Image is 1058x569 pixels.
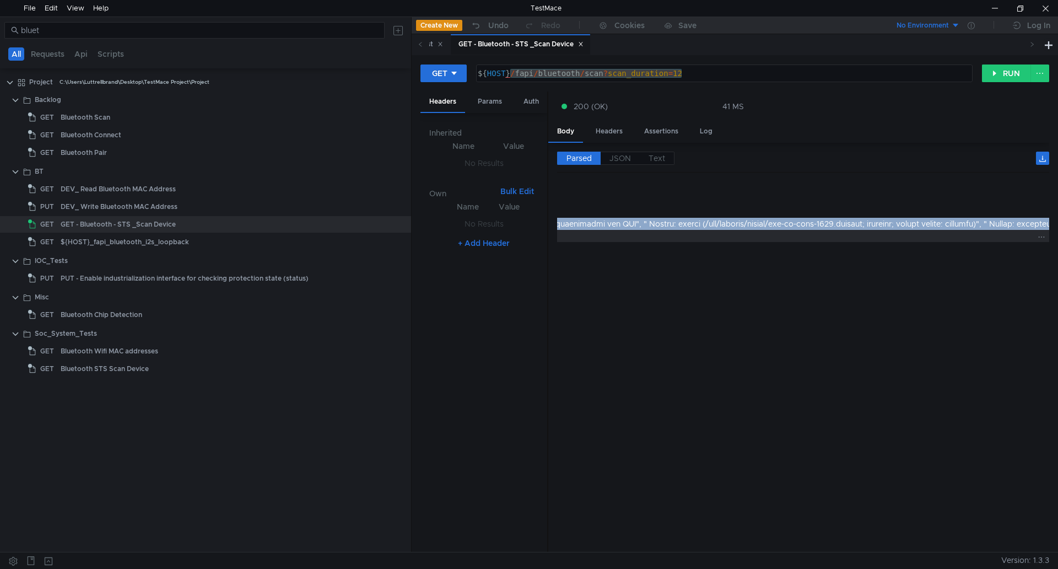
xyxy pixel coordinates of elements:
[61,181,176,197] div: DEV_ Read Bluetooth MAC Address
[515,92,548,112] div: Auth
[35,253,68,269] div: IOC_Tests
[541,19,560,32] div: Redo
[574,100,608,112] span: 200 (OK)
[678,22,697,29] div: Save
[40,361,54,377] span: GET
[28,47,68,61] button: Requests
[609,153,631,163] span: JSON
[897,20,949,31] div: No Environment
[29,74,53,90] div: Project
[489,139,538,153] th: Value
[447,200,489,213] th: Name
[40,270,54,287] span: PUT
[465,219,504,229] nz-embed-empty: No Results
[60,74,209,90] div: C:\Users\Luttrellbrand\Desktop\TestMace Project\Project
[35,289,49,305] div: Misc
[40,307,54,323] span: GET
[94,47,127,61] button: Scripts
[61,109,110,126] div: Bluetooth Scan
[883,17,960,34] button: No Environment
[614,19,645,32] div: Cookies
[61,307,142,323] div: Bluetooth Chip Detection
[40,127,54,143] span: GET
[982,65,1031,82] button: RUN
[61,144,107,161] div: Bluetooth Pair
[649,153,665,163] span: Text
[566,153,592,163] span: Parsed
[61,270,309,287] div: PUT - Enable industrialization interface for checking protection state (status)
[462,17,516,34] button: Undo
[420,65,467,82] button: GET
[71,47,91,61] button: Api
[21,24,378,36] input: Search...
[35,325,97,342] div: Soc_System_Tests
[8,47,24,61] button: All
[516,17,568,34] button: Redo
[40,181,54,197] span: GET
[488,19,509,32] div: Undo
[722,101,744,111] div: 41 MS
[40,343,54,359] span: GET
[61,343,158,359] div: Bluetooth Wifi MAC addresses
[416,20,462,31] button: Create New
[35,163,44,180] div: BT
[691,121,721,142] div: Log
[40,216,54,233] span: GET
[61,361,149,377] div: Bluetooth STS Scan Device
[458,39,584,50] div: GET - Bluetooth - STS _Scan Device
[438,139,489,153] th: Name
[429,187,496,200] h6: Own
[429,126,538,139] h6: Inherited
[635,121,687,142] div: Assertions
[61,198,177,215] div: DEV_ Write Bluetooth MAC Address
[1027,19,1050,32] div: Log In
[40,109,54,126] span: GET
[40,234,54,250] span: GET
[432,67,447,79] div: GET
[61,127,121,143] div: Bluetooth Connect
[465,158,504,168] nz-embed-empty: No Results
[40,198,54,215] span: PUT
[40,144,54,161] span: GET
[469,92,511,112] div: Params
[61,234,189,250] div: ${HOST}_fapi_bluetooth_i2s_loopback
[35,92,61,108] div: Backlog
[489,200,530,213] th: Value
[420,92,465,113] div: Headers
[454,237,514,250] button: + Add Header
[548,121,583,143] div: Body
[587,121,631,142] div: Headers
[1001,552,1049,568] span: Version: 1.3.3
[61,216,176,233] div: GET - Bluetooth - STS _Scan Device
[496,185,538,198] button: Bulk Edit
